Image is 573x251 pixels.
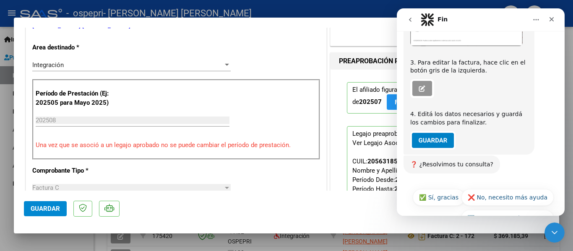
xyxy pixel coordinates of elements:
button: 🔙 Volver al menú principal [64,202,157,218]
p: El afiliado figura en el ultimo padrón que tenemos de la SSS de [347,82,531,114]
span: Factura C [32,184,59,191]
span: CUIL: Nombre y Apellido: Período Desde: Período Hasta: Admite Dependencia: [352,158,454,202]
div: PREAPROBACIÓN PARA INTEGRACION [331,70,547,248]
iframe: Intercom live chat [397,8,565,216]
button: FTP [387,94,414,110]
button: Guardar [24,201,67,216]
strong: 202501 [395,176,418,184]
h1: PREAPROBACIÓN PARA INTEGRACION [339,56,457,66]
p: Legajo preaprobado para Período de Prestación: [347,126,516,228]
strong: 202507 [359,98,382,106]
mat-expansion-panel-header: PREAPROBACIÓN PARA INTEGRACION [331,53,547,70]
iframe: Intercom live chat [544,223,565,243]
div: 20563185075 [367,157,409,166]
p: Area destinado * [32,43,119,52]
span: FTP [395,98,406,106]
p: Comprobante Tipo * [32,166,119,176]
p: Una vez que se asoció a un legajo aprobado no se puede cambiar el período de prestación. [36,140,317,150]
strong: 202512 [394,185,417,193]
span: Integración [32,61,64,69]
div: Ver Legajo Asociado [352,138,411,147]
span: Guardar [31,205,60,212]
p: Período de Prestación (Ej: 202505 para Mayo 2025) [36,89,120,108]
